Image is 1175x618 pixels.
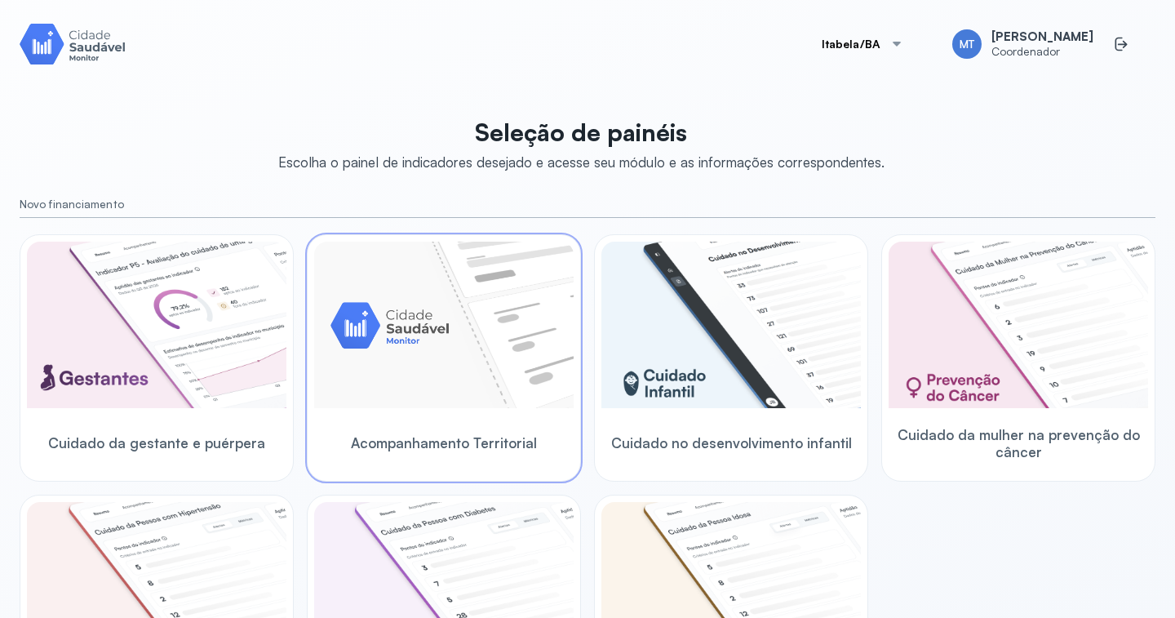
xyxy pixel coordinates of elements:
[48,434,265,451] span: Cuidado da gestante e puérpera
[278,118,885,147] p: Seleção de painéis
[991,45,1093,59] span: Coordenador
[960,38,974,51] span: MT
[314,242,574,408] img: placeholder-module-ilustration.png
[889,242,1148,408] img: woman-cancer-prevention-care.png
[20,198,1155,211] small: Novo financiamento
[278,153,885,171] div: Escolha o painel de indicadores desejado e acesse seu módulo e as informações correspondentes.
[991,29,1093,45] span: [PERSON_NAME]
[802,28,924,60] button: Itabela/BA
[20,20,126,67] img: Logotipo do produto Monitor
[351,434,537,451] span: Acompanhamento Territorial
[27,242,286,408] img: pregnants.png
[601,242,861,408] img: child-development.png
[611,434,852,451] span: Cuidado no desenvolvimento infantil
[889,426,1148,461] span: Cuidado da mulher na prevenção do câncer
